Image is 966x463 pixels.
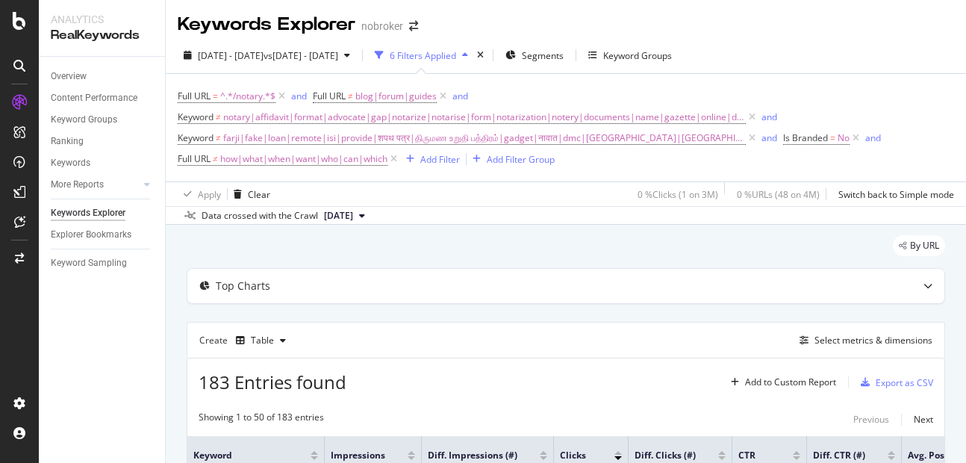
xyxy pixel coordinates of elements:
[230,329,292,352] button: Table
[178,182,221,206] button: Apply
[855,370,933,394] button: Export as CSV
[893,235,945,256] div: legacy label
[51,69,87,84] div: Overview
[178,12,355,37] div: Keywords Explorer
[51,90,155,106] a: Content Performance
[745,378,836,387] div: Add to Custom Report
[830,131,835,144] span: =
[51,69,155,84] a: Overview
[51,112,117,128] div: Keyword Groups
[51,205,125,221] div: Keywords Explorer
[51,255,155,271] a: Keyword Sampling
[199,411,324,429] div: Showing 1 to 50 of 183 entries
[51,12,153,27] div: Analytics
[400,150,460,168] button: Add Filter
[223,128,746,149] span: farji|fake|loan|remote|isi|provide|शपथ पत्र|திருமண உறுதி பத்திரம்|gadget|नावात|dmc|[GEOGRAPHIC_DA...
[467,150,555,168] button: Add Filter Group
[738,449,770,462] span: CTR
[409,21,418,31] div: arrow-right-arrow-left
[51,205,155,221] a: Keywords Explorer
[248,188,270,201] div: Clear
[761,111,777,123] div: and
[876,376,933,389] div: Export as CSV
[910,241,939,250] span: By URL
[348,90,353,102] span: ≠
[51,227,155,243] a: Explorer Bookmarks
[420,153,460,166] div: Add Filter
[178,90,211,102] span: Full URL
[832,182,954,206] button: Switch back to Simple mode
[264,49,338,62] span: vs [DATE] - [DATE]
[51,134,155,149] a: Ranking
[216,279,270,293] div: Top Charts
[452,89,468,103] button: and
[228,182,270,206] button: Clear
[560,449,592,462] span: Clicks
[474,48,487,63] div: times
[216,111,221,123] span: ≠
[213,90,218,102] span: =
[198,188,221,201] div: Apply
[178,131,214,144] span: Keyword
[51,112,155,128] a: Keyword Groups
[223,107,746,128] span: notary|affidavit|format|advocate|gap|notarize|notarise|form|notarization|notery|documents|name|ga...
[452,90,468,102] div: and
[361,19,403,34] div: nobroker
[635,449,696,462] span: Diff. Clicks (#)
[428,449,517,462] span: Diff. Impressions (#)
[199,329,292,352] div: Create
[761,131,777,145] button: and
[638,188,718,201] div: 0 % Clicks ( 1 on 3M )
[813,449,865,462] span: Diff. CTR (#)
[390,49,456,62] div: 6 Filters Applied
[355,86,437,107] span: blog|forum|guides
[914,413,933,426] div: Next
[178,111,214,123] span: Keyword
[202,209,318,223] div: Data crossed with the Crawl
[853,411,889,429] button: Previous
[865,131,881,145] button: and
[737,188,820,201] div: 0 % URLs ( 48 on 4M )
[522,49,564,62] span: Segments
[865,131,881,144] div: and
[213,152,218,165] span: ≠
[51,227,131,243] div: Explorer Bookmarks
[369,43,474,67] button: 6 Filters Applied
[51,27,153,44] div: RealKeywords
[582,43,678,67] button: Keyword Groups
[291,89,307,103] button: and
[178,43,356,67] button: [DATE] - [DATE]vs[DATE] - [DATE]
[198,49,264,62] span: [DATE] - [DATE]
[331,449,385,462] span: Impressions
[761,110,777,124] button: and
[914,411,933,429] button: Next
[725,370,836,394] button: Add to Custom Report
[216,131,221,144] span: ≠
[324,209,353,223] span: 2025 Sep. 1st
[313,90,346,102] span: Full URL
[318,207,371,225] button: [DATE]
[51,134,84,149] div: Ranking
[178,152,211,165] span: Full URL
[761,131,777,144] div: and
[220,86,275,107] span: ^.*/notary.*$
[51,177,104,193] div: More Reports
[838,188,954,201] div: Switch back to Simple mode
[814,334,932,347] div: Select metrics & dimensions
[838,128,850,149] span: No
[51,177,140,193] a: More Reports
[908,449,965,462] span: Avg. Position
[291,90,307,102] div: and
[794,332,932,349] button: Select metrics & dimensions
[603,49,672,62] div: Keyword Groups
[220,149,387,170] span: how|what|when|want|who|can|which
[193,449,288,462] span: Keyword
[853,413,889,426] div: Previous
[783,131,828,144] span: Is Branded
[51,155,90,171] div: Keywords
[51,255,127,271] div: Keyword Sampling
[51,90,137,106] div: Content Performance
[915,412,951,448] iframe: Intercom live chat
[251,336,274,345] div: Table
[499,43,570,67] button: Segments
